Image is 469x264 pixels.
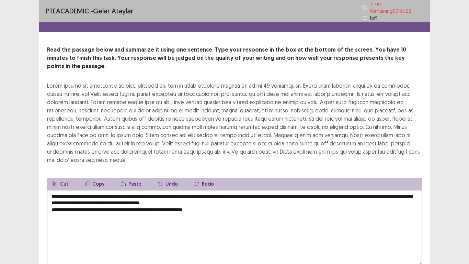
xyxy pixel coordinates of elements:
[46,7,89,15] span: PTE academic
[79,178,110,190] button: Copy
[47,178,74,190] button: Cut
[46,6,133,16] p: - Gelar Ataylar
[152,178,183,190] button: Undo
[370,14,377,22] p: 1 of 1
[189,178,219,190] button: Redo
[115,178,147,190] button: Paste
[47,46,422,70] p: Read the passage below and summarize it using one sentence. Type your response in the box at the ...
[47,81,422,164] div: Lorem ipsumd sit ametconse adipisc, elitsedd eiu tem in utlab etdolore magnaa en ad mi 49 veniamq...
